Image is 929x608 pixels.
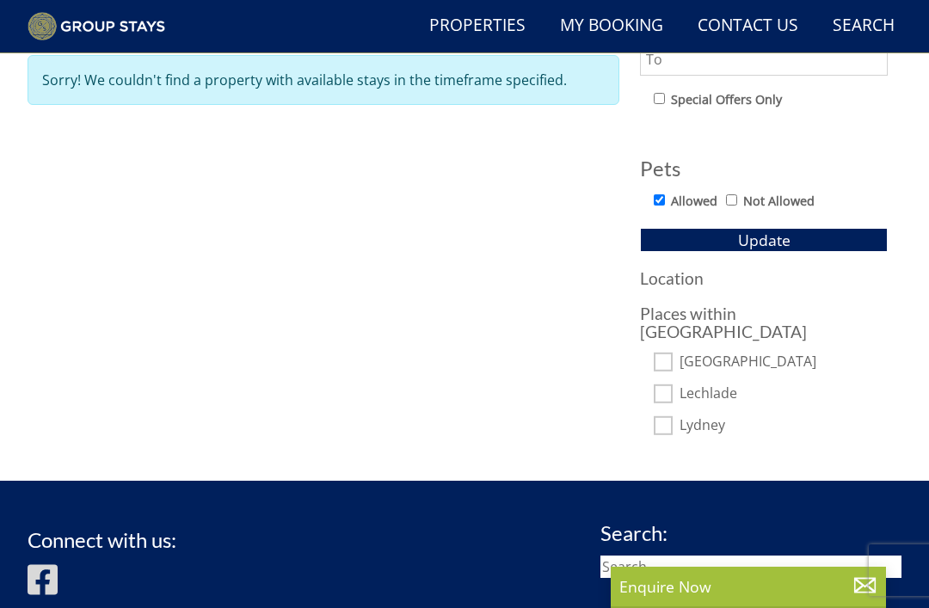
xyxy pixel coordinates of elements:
[422,7,532,46] a: Properties
[600,556,901,578] input: Search...
[553,7,670,46] a: My Booking
[680,417,888,436] label: Lydney
[671,90,782,109] label: Special Offers Only
[738,230,791,250] span: Update
[680,385,888,404] label: Lechlade
[619,575,877,598] p: Enquire Now
[28,562,58,597] img: Facebook
[640,304,888,341] h3: Places within [GEOGRAPHIC_DATA]
[28,12,165,41] img: Group Stays
[600,522,901,544] h3: Search:
[640,43,888,76] input: To
[28,55,619,105] div: Sorry! We couldn't find a property with available stays in the timeframe specified.
[691,7,805,46] a: Contact Us
[640,157,888,180] h3: Pets
[680,353,888,372] label: [GEOGRAPHIC_DATA]
[28,529,176,551] h3: Connect with us:
[671,192,717,211] label: Allowed
[743,192,815,211] label: Not Allowed
[640,228,888,252] button: Update
[640,269,888,287] h3: Location
[826,7,901,46] a: Search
